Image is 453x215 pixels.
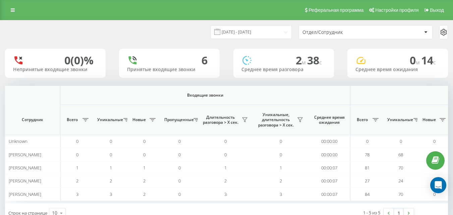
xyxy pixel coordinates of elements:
span: 1 [143,165,146,171]
td: 00:00:07 [308,187,350,201]
span: 0 [366,138,369,144]
span: 81 [365,165,370,171]
span: 0 [433,138,436,144]
span: 70 [398,165,403,171]
span: c [433,59,436,66]
span: 24 [398,178,403,184]
span: Всего [64,117,80,122]
span: 2 [110,178,112,184]
span: 0 [143,152,146,158]
span: 0 [76,152,78,158]
div: Принятые входящие звонки [127,67,212,72]
span: Сотрудник [11,117,54,122]
div: Отдел/Сотрудник [302,30,383,35]
span: Уникальные, длительность разговора > Х сек. [257,112,295,128]
span: 0 [178,152,181,158]
span: 0 [143,138,146,144]
td: 00:00:00 [308,148,350,161]
span: 0 [433,191,436,197]
div: Непринятые входящие звонки [13,67,98,72]
span: 0 [400,138,402,144]
span: Реферальная программа [308,7,363,13]
span: [PERSON_NAME] [9,165,41,171]
span: 0 [280,138,282,144]
span: 1 [224,165,227,171]
span: Unknown [9,138,27,144]
span: Всего [354,117,371,122]
span: 1 [280,165,282,171]
span: Входящие звонки [78,93,333,98]
span: 1 [76,165,78,171]
span: 68 [398,152,403,158]
span: 1 [110,165,112,171]
span: [PERSON_NAME] [9,191,41,197]
span: 0 [410,53,421,67]
span: 14 [421,53,436,67]
span: 0 [178,165,181,171]
span: 0 [110,138,112,144]
span: Длительность разговора > Х сек. [201,115,240,125]
span: 0 [280,152,282,158]
span: 3 [110,191,112,197]
div: Среднее время ожидания [355,67,440,72]
span: 2 [224,178,227,184]
span: м [302,59,307,66]
td: 00:00:00 [308,135,350,148]
span: Новые [421,117,438,122]
span: 0 [224,152,227,158]
td: 00:00:07 [308,174,350,187]
span: 2 [280,178,282,184]
div: Open Intercom Messenger [430,177,446,193]
span: 78 [365,152,370,158]
span: 27 [365,178,370,184]
span: 0 [178,138,181,144]
span: 3 [224,191,227,197]
span: 2 [143,178,146,184]
span: Новые [131,117,148,122]
span: 0 [224,138,227,144]
span: 3 [76,191,78,197]
span: 38 [307,53,322,67]
span: 2 [296,53,307,67]
span: 0 [178,191,181,197]
span: Уникальные [387,117,411,122]
span: Среднее время ожидания [314,115,345,125]
span: [PERSON_NAME] [9,178,41,184]
span: Выход [430,7,444,13]
span: c [319,59,322,66]
span: 3 [280,191,282,197]
span: Уникальные [97,117,121,122]
span: м [416,59,421,66]
span: [PERSON_NAME] [9,152,41,158]
span: 84 [365,191,370,197]
span: 0 [76,138,78,144]
div: Среднее время разговора [241,67,326,72]
span: Пропущенные [164,117,191,122]
span: 70 [398,191,403,197]
div: 6 [202,54,208,67]
span: 2 [143,191,146,197]
span: 0 [110,152,112,158]
span: 0 [178,178,181,184]
span: Настройки профиля [375,7,419,13]
span: 2 [76,178,78,184]
div: 0 (0)% [64,54,94,67]
td: 00:00:07 [308,161,350,174]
